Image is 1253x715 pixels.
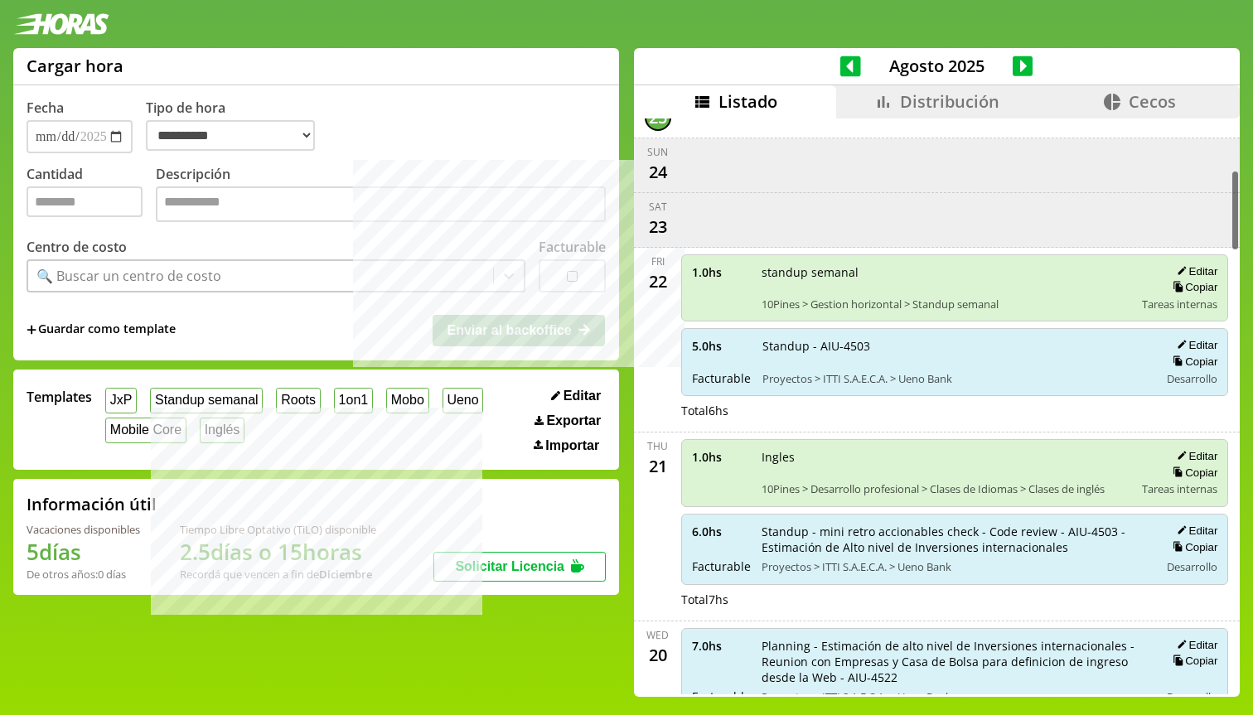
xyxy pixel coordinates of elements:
[27,388,92,406] span: Templates
[645,453,671,480] div: 21
[1168,280,1217,294] button: Copiar
[692,638,750,654] span: 7.0 hs
[455,559,564,573] span: Solicitar Licencia
[762,638,1149,685] span: Planning - Estimación de alto nivel de Inversiones internacionales - Reunion con Empresas y Casa ...
[681,403,1229,418] div: Total 6 hs
[1167,371,1217,386] span: Desarrollo
[762,559,1149,574] span: Proyectos > ITTI S.A.E.C.A. > Ueno Bank
[105,388,137,413] button: JxP
[1142,481,1217,496] span: Tareas internas
[692,264,750,280] span: 1.0 hs
[645,642,671,669] div: 20
[539,238,606,256] label: Facturable
[319,567,372,582] b: Diciembre
[718,90,777,113] span: Listado
[180,522,376,537] div: Tiempo Libre Optativo (TiLO) disponible
[27,99,64,117] label: Fecha
[762,449,1131,465] span: Ingles
[27,186,143,217] input: Cantidad
[692,338,751,354] span: 5.0 hs
[27,165,156,226] label: Cantidad
[692,524,750,539] span: 6.0 hs
[564,389,601,403] span: Editar
[647,439,668,453] div: Thu
[546,413,601,428] span: Exportar
[649,200,667,214] div: Sat
[156,186,606,222] textarea: Descripción
[762,481,1131,496] span: 10Pines > Desarrollo profesional > Clases de Idiomas > Clases de inglés
[545,438,599,453] span: Importar
[27,567,140,582] div: De otros años: 0 días
[681,592,1229,607] div: Total 7 hs
[36,267,221,285] div: 🔍 Buscar un centro de costo
[692,558,750,574] span: Facturable
[180,537,376,567] h1: 2.5 días o 15 horas
[1172,338,1217,352] button: Editar
[1167,689,1217,704] span: Desarrollo
[762,264,1131,280] span: standup semanal
[900,90,999,113] span: Distribución
[13,13,109,35] img: logotipo
[276,388,320,413] button: Roots
[1168,355,1217,369] button: Copiar
[1172,264,1217,278] button: Editar
[646,628,669,642] div: Wed
[762,338,1149,354] span: Standup - AIU-4503
[647,145,668,159] div: Sun
[433,552,606,582] button: Solicitar Licencia
[692,449,750,465] span: 1.0 hs
[1168,466,1217,480] button: Copiar
[146,99,328,153] label: Tipo de hora
[762,297,1131,312] span: 10Pines > Gestion horizontal > Standup semanal
[762,371,1149,386] span: Proyectos > ITTI S.A.E.C.A. > Ueno Bank
[200,418,244,443] button: Inglés
[1142,297,1217,312] span: Tareas internas
[530,413,606,429] button: Exportar
[334,388,373,413] button: 1on1
[634,118,1240,694] div: scrollable content
[1129,90,1176,113] span: Cecos
[645,214,671,240] div: 23
[146,120,315,151] select: Tipo de hora
[692,688,750,704] span: Facturable
[762,689,1149,704] span: Proyectos > ITTI S.A.E.C.A. > Ueno Bank
[762,524,1149,555] span: Standup - mini retro accionables check - Code review - AIU-4503 - Estimación de Alto nivel de Inv...
[105,418,186,443] button: Mobile Core
[861,55,1013,77] span: Agosto 2025
[27,55,123,77] h1: Cargar hora
[150,388,263,413] button: Standup semanal
[27,493,157,515] h2: Información útil
[692,370,751,386] span: Facturable
[156,165,606,226] label: Descripción
[27,321,176,339] span: +Guardar como template
[1168,540,1217,554] button: Copiar
[386,388,429,413] button: Mobo
[1167,559,1217,574] span: Desarrollo
[645,159,671,186] div: 24
[27,321,36,339] span: +
[1172,524,1217,538] button: Editar
[180,567,376,582] div: Recordá que vencen a fin de
[27,238,127,256] label: Centro de costo
[27,537,140,567] h1: 5 días
[1172,638,1217,652] button: Editar
[651,254,665,268] div: Fri
[546,388,606,404] button: Editar
[443,388,484,413] button: Ueno
[1172,449,1217,463] button: Editar
[1168,654,1217,668] button: Copiar
[645,268,671,295] div: 22
[27,522,140,537] div: Vacaciones disponibles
